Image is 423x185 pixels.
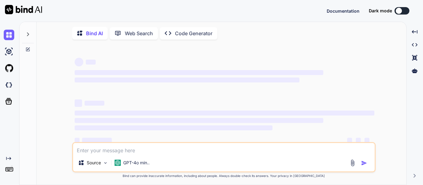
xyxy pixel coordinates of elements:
img: darkCloudIdeIcon [4,80,14,90]
span: ‌ [75,78,299,82]
span: ‌ [356,138,361,143]
span: ‌ [347,138,352,143]
span: ‌ [85,101,104,106]
span: ‌ [75,111,374,116]
img: chat [4,30,14,40]
img: icon [361,160,367,166]
span: ‌ [75,138,80,143]
button: Documentation [327,8,360,14]
span: ‌ [75,58,83,66]
span: ‌ [75,125,273,130]
span: ‌ [82,138,112,143]
p: Bind AI [86,30,103,37]
p: Code Generator [175,30,212,37]
img: attachment [349,159,356,166]
p: Bind can provide inaccurate information, including about people. Always double-check its answers.... [72,174,376,178]
img: GPT-4o mini [115,160,121,166]
span: Dark mode [369,8,392,14]
img: ai-studio [4,46,14,57]
span: ‌ [75,118,323,123]
p: Web Search [125,30,153,37]
p: Source [87,160,101,166]
img: Pick Models [103,160,108,166]
p: GPT-4o min.. [123,160,150,166]
img: githubLight [4,63,14,74]
span: ‌ [364,138,369,143]
span: ‌ [75,99,82,107]
span: ‌ [86,60,96,65]
img: Bind AI [5,5,42,14]
span: ‌ [75,70,323,75]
